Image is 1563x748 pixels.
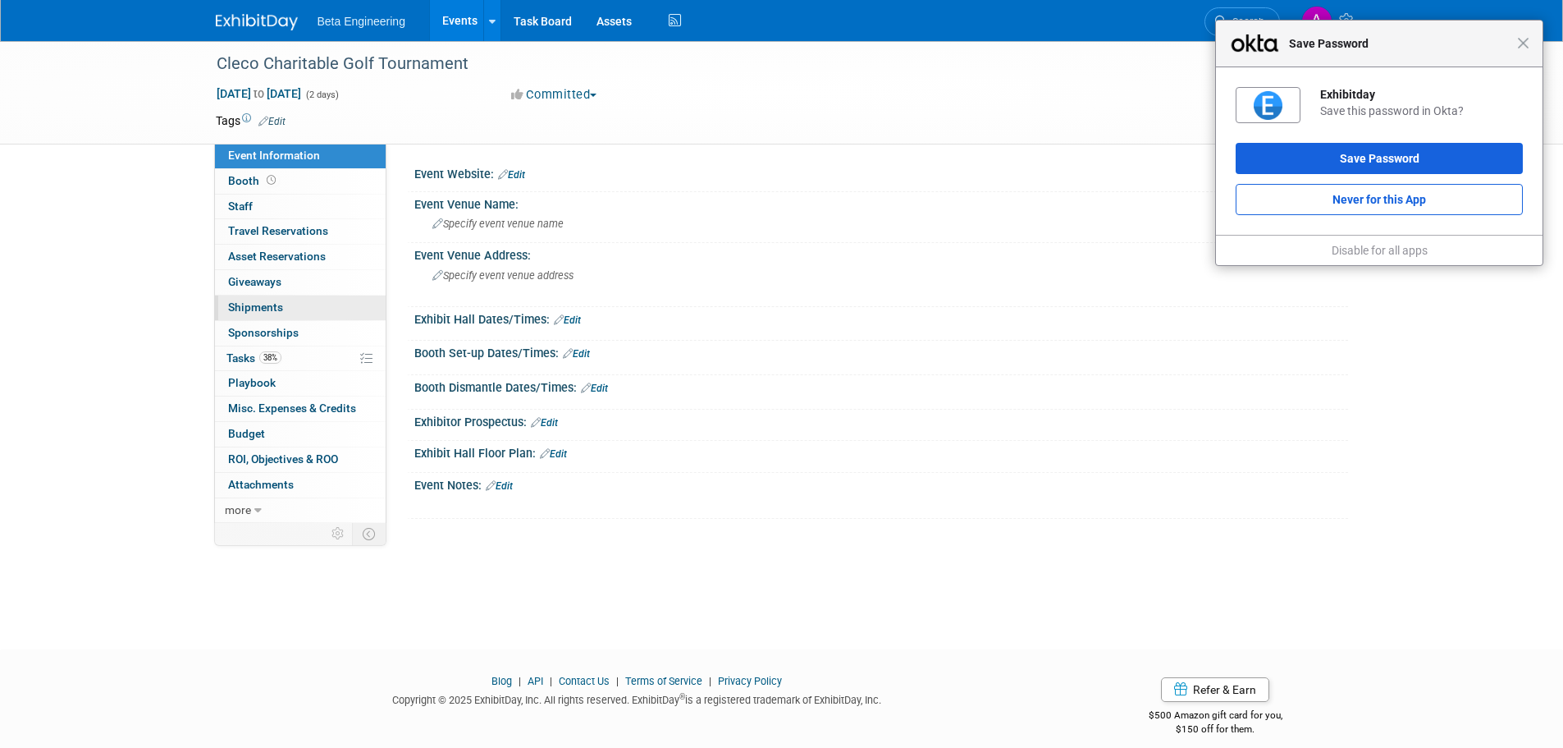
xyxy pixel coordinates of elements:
span: Playbook [228,376,276,389]
div: Event Venue Address: [414,243,1348,264]
a: Disable for all apps [1332,244,1428,257]
div: Cleco Charitable Golf Tournament [211,49,1255,79]
span: Save Password [1281,34,1517,53]
a: Terms of Service [625,675,702,687]
div: Save this password in Okta? [1320,103,1523,118]
a: Privacy Policy [718,675,782,687]
span: Booth not reserved yet [263,174,279,186]
td: Personalize Event Tab Strip [324,523,353,544]
a: Attachments [215,473,386,498]
span: 38% [259,351,281,364]
span: | [546,675,556,687]
div: Exhibit Hall Dates/Times: [414,307,1348,328]
a: ROI, Objectives & ROO [215,447,386,472]
a: Edit [540,448,567,460]
span: Giveaways [228,275,281,288]
div: Exhibitday [1320,87,1523,102]
span: | [514,675,525,687]
span: Specify event venue name [432,218,564,230]
img: ExhibitDay [216,14,298,30]
sup: ® [679,692,685,701]
span: Staff [228,200,253,213]
span: (2 days) [304,89,339,100]
a: Asset Reservations [215,245,386,269]
a: Travel Reservations [215,219,386,244]
div: Event Venue Name: [414,192,1348,213]
span: Search [1227,16,1264,28]
a: Edit [554,314,581,326]
a: more [215,498,386,523]
span: Event Information [228,149,320,162]
a: Booth [215,169,386,194]
span: Misc. Expenses & Credits [228,402,356,415]
button: Save Password [1236,143,1523,174]
button: Never for this App [1236,184,1523,215]
div: $500 Amazon gift card for you, [1083,698,1348,736]
div: $150 off for them. [1083,723,1348,737]
div: Exhibitor Prospectus: [414,410,1348,431]
a: Contact Us [559,675,610,687]
span: | [612,675,623,687]
div: Event Format [1183,85,1352,110]
a: Event Information [215,144,386,168]
div: Booth Set-up Dates/Times: [414,341,1348,362]
a: Refer & Earn [1161,677,1269,702]
div: Event Notes: [414,473,1348,494]
a: Edit [486,480,513,492]
td: Tags [216,112,286,129]
a: Shipments [215,296,386,320]
span: more [225,503,251,516]
span: ROI, Objectives & ROO [228,452,338,466]
a: Sponsorships [215,321,386,346]
span: Booth [228,174,279,187]
a: Budget [215,422,386,447]
span: Travel Reservations [228,224,328,237]
td: Toggle Event Tabs [352,523,386,544]
div: Exhibit Hall Floor Plan: [414,441,1348,462]
a: Blog [491,675,512,687]
span: Specify event venue address [432,269,574,282]
img: Anne Mertens [1301,6,1332,37]
span: Sponsorships [228,326,299,339]
a: Edit [531,417,558,429]
span: Attachments [228,478,294,491]
a: Playbook [215,371,386,396]
span: Asset Reservations [228,250,326,263]
div: Copyright © 2025 ExhibitDay, Inc. All rights reserved. ExhibitDay is a registered trademark of Ex... [216,689,1059,708]
span: Close [1517,37,1529,49]
div: Booth Dismantle Dates/Times: [414,375,1348,397]
a: Edit [581,383,608,394]
span: [DATE] [DATE] [216,86,302,101]
a: Search [1204,7,1280,36]
span: Shipments [228,301,283,314]
span: to [251,87,267,100]
span: Budget [228,427,265,440]
span: Beta Engineering [318,15,405,28]
button: Committed [505,86,603,103]
a: Tasks38% [215,346,386,371]
a: Edit [563,348,590,360]
span: Tasks [226,351,281,365]
img: vQzpmwAAAAZJREFUAwC4nka5jbd7SgAAAABJRU5ErkJggg== [1254,91,1282,120]
a: Misc. Expenses & Credits [215,397,386,421]
div: Event Website: [414,162,1348,183]
a: Giveaways [215,270,386,295]
a: API [528,675,543,687]
span: | [705,675,715,687]
a: Staff [215,195,386,219]
a: Edit [258,116,286,127]
a: Edit [498,169,525,181]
